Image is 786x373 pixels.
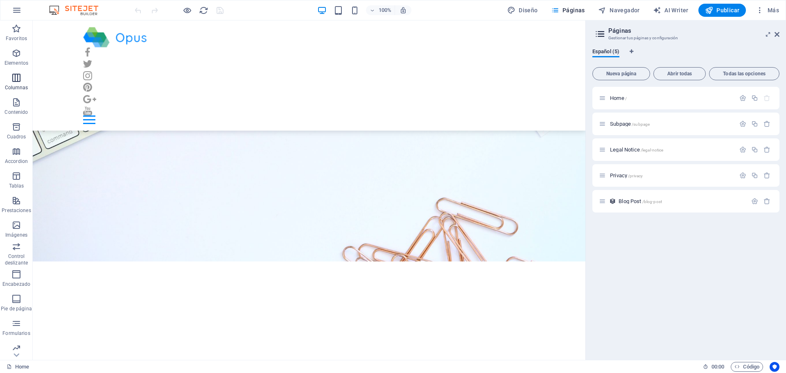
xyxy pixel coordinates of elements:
i: Volver a cargar página [199,6,208,15]
p: Columnas [5,84,28,91]
span: Haz clic para abrir la página [610,172,643,179]
div: Duplicar [751,95,758,102]
p: Tablas [9,183,24,189]
div: Duplicar [751,172,758,179]
div: Eliminar [763,172,770,179]
div: Eliminar [763,198,770,205]
button: Páginas [548,4,588,17]
button: AI Writer [650,4,692,17]
span: Español (5) [592,47,619,58]
span: Nueva página [596,71,646,76]
img: Editor Logo [47,5,108,15]
span: /privacy [628,174,643,178]
span: Haz clic para abrir la página [619,198,662,204]
span: Abrir todas [657,71,702,76]
p: Formularios [2,330,30,337]
div: Configuración [739,95,746,102]
span: Subpage [610,121,650,127]
i: Al redimensionar, ajustar el nivel de zoom automáticamente para ajustarse al dispositivo elegido. [400,7,407,14]
div: Configuración [739,146,746,153]
span: AI Writer [653,6,689,14]
button: Haz clic para salir del modo de previsualización y seguir editando [182,5,192,15]
span: Haz clic para abrir la página [610,147,663,153]
span: Publicar [705,6,740,14]
h3: Gestionar tus páginas y configuración [608,34,763,42]
p: Cuadros [7,133,26,140]
div: Privacy/privacy [608,173,735,178]
div: Configuración [739,120,746,127]
p: Prestaciones [2,207,31,214]
div: Duplicar [751,120,758,127]
h2: Páginas [608,27,779,34]
div: Pestañas de idiomas [592,48,779,64]
div: Duplicar [751,146,758,153]
div: Diseño (Ctrl+Alt+Y) [504,4,541,17]
p: Favoritos [6,35,27,42]
a: Haz clic para cancelar la selección y doble clic para abrir páginas [7,362,29,372]
button: Publicar [698,4,746,17]
button: reload [199,5,208,15]
span: Home [610,95,627,101]
div: Blog Post/blog-post [616,199,747,204]
button: Navegador [595,4,643,17]
div: Configuración [751,198,758,205]
span: Más [756,6,779,14]
span: Todas las opciones [713,71,776,76]
div: La página principal no puede eliminarse [763,95,770,102]
button: Usercentrics [770,362,779,372]
span: Navegador [598,6,640,14]
button: Nueva página [592,67,650,80]
span: Código [734,362,759,372]
div: Subpage/subpage [608,121,735,127]
span: : [717,364,718,370]
div: Home/ [608,95,735,101]
button: Más [752,4,782,17]
p: Accordion [5,158,28,165]
div: Legal Notice/legal-notice [608,147,735,152]
span: Diseño [507,6,538,14]
span: / [625,96,627,101]
span: /legal-notice [641,148,664,152]
p: Encabezado [2,281,30,287]
div: Eliminar [763,146,770,153]
button: Todas las opciones [709,67,779,80]
div: Configuración [739,172,746,179]
h6: Tiempo de la sesión [703,362,725,372]
p: Imágenes [5,232,27,238]
button: 100% [366,5,395,15]
div: Este diseño se usa como una plantilla para todos los elementos (como por ejemplo un post de un bl... [609,198,616,205]
span: Páginas [551,6,585,14]
p: Pie de página [1,305,32,312]
span: /subpage [632,122,650,127]
button: Abrir todas [653,67,706,80]
button: Diseño [504,4,541,17]
span: 00 00 [711,362,724,372]
h6: 100% [378,5,391,15]
button: Código [731,362,763,372]
span: /blog-post [642,199,662,204]
div: Eliminar [763,120,770,127]
p: Elementos [5,60,28,66]
p: Contenido [5,109,28,115]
